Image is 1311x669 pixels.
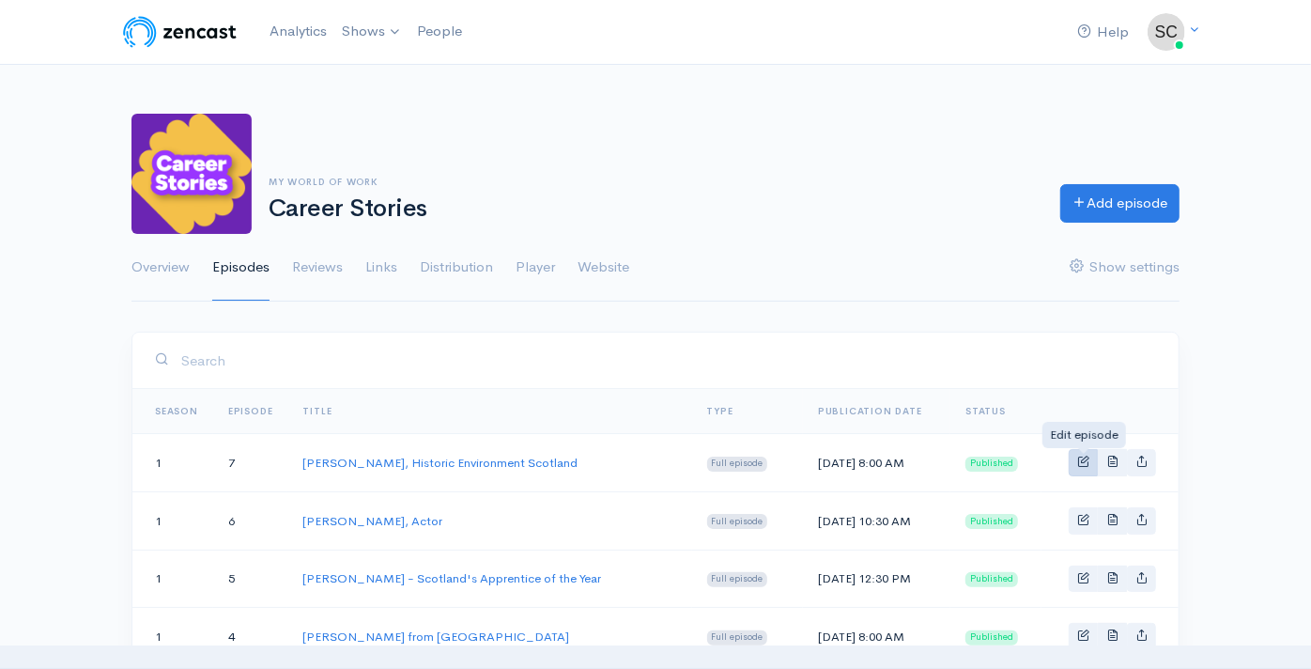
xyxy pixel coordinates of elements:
td: 5 [213,550,288,608]
a: Overview [131,234,190,302]
a: Season [155,405,198,417]
a: Publication date [818,405,922,417]
span: Published [965,514,1018,529]
a: Episode [228,405,273,417]
a: Distribution [420,234,493,302]
a: Type [707,405,733,417]
span: Full episode [707,514,768,529]
a: [PERSON_NAME], Actor [302,513,442,529]
td: 4 [213,608,288,666]
td: 1 [132,434,213,492]
a: Website [578,234,629,302]
td: [DATE] 10:30 AM [803,491,950,550]
h6: My World of Work [269,177,1038,187]
a: Analytics [262,11,334,52]
td: 1 [132,491,213,550]
td: 6 [213,491,288,550]
td: 1 [132,550,213,608]
a: Add episode [1060,184,1180,223]
div: Edit episode [1042,422,1126,448]
a: Reviews [292,234,343,302]
a: Shows [334,11,409,53]
input: Search [180,341,1156,380]
div: Basic example [1069,449,1156,476]
img: ZenCast Logo [120,13,239,51]
td: [DATE] 8:00 AM [803,608,950,666]
span: Published [965,457,1018,472]
img: ... [1148,13,1185,51]
span: Status [965,405,1006,417]
span: Full episode [707,630,768,646]
a: [PERSON_NAME] from [GEOGRAPHIC_DATA] [302,629,569,645]
a: Player [516,234,555,302]
a: [PERSON_NAME] - Scotland's Apprentice of the Year [302,570,601,586]
a: Links [365,234,397,302]
a: People [409,11,470,52]
td: [DATE] 8:00 AM [803,434,950,492]
a: Title [302,405,332,417]
a: Help [1070,12,1136,53]
h1: Career Stories [269,195,1038,223]
span: Full episode [707,457,768,472]
span: Published [965,630,1018,646]
td: 7 [213,434,288,492]
td: [DATE] 12:30 PM [803,550,950,608]
a: Show settings [1070,234,1180,302]
span: Published [965,572,1018,587]
div: Basic example [1069,507,1156,535]
span: Full episode [707,572,768,587]
a: [PERSON_NAME], Historic Environment Scotland [302,455,578,471]
a: Episodes [212,234,270,302]
div: Basic example [1069,623,1156,650]
div: Basic example [1069,566,1156,593]
td: 1 [132,608,213,666]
